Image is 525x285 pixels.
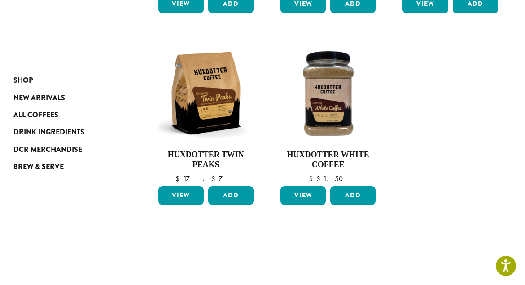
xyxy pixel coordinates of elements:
[280,186,326,205] a: View
[13,72,118,89] a: Shop
[13,89,118,106] a: New Arrivals
[13,107,118,124] a: All Coffees
[13,158,118,175] a: Brew & Serve
[208,186,254,205] button: Add
[278,43,378,183] a: Huxdotter White Coffee $31.50
[175,174,183,183] span: $
[13,93,65,104] span: New Arrivals
[175,174,236,183] bdi: 17.37
[156,43,255,143] img: Huxdotter-Coffee-Twin-Peaks-12oz-Web-1.jpg
[309,174,316,183] span: $
[13,141,118,158] a: DCR Merchandise
[309,174,347,183] bdi: 31.50
[330,186,376,205] button: Add
[156,150,256,169] h4: Huxdotter Twin Peaks
[158,186,204,205] a: View
[13,124,118,141] a: Drink Ingredients
[13,161,64,173] span: Brew & Serve
[278,43,378,143] img: Huxdotter-White-Coffee-2lb-Container-Web.jpg
[13,127,84,138] span: Drink Ingredients
[13,144,82,156] span: DCR Merchandise
[13,75,33,86] span: Shop
[156,43,256,183] a: Huxdotter Twin Peaks $17.37
[13,110,58,121] span: All Coffees
[278,150,378,169] h4: Huxdotter White Coffee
